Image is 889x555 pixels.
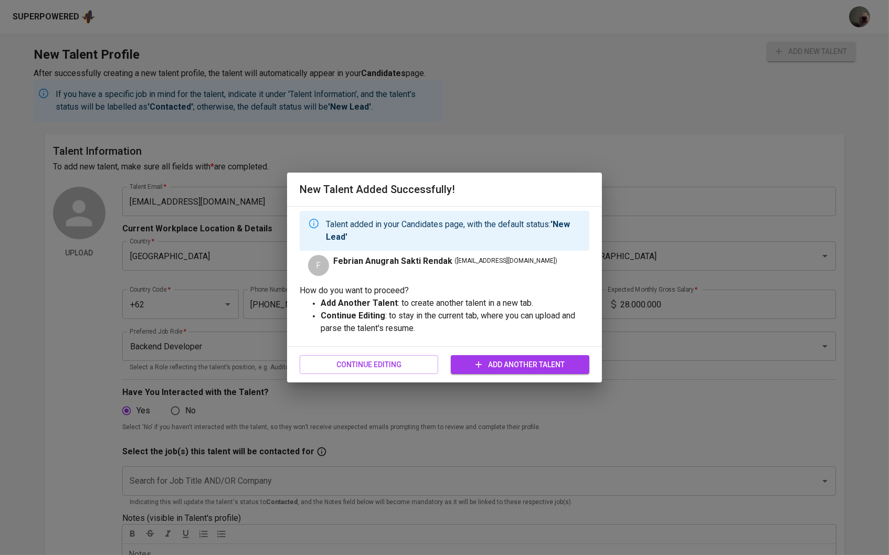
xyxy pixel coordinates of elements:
[300,181,589,198] h6: New Talent Added Successfully!
[300,284,589,297] p: How do you want to proceed?
[321,311,385,321] strong: Continue Editing
[326,218,581,243] p: Talent added in your Candidates page, with the default status:
[454,256,557,266] span: ( [EMAIL_ADDRESS][DOMAIN_NAME] )
[321,298,398,308] strong: Add Another Talent
[459,358,581,371] span: Add Another Talent
[321,309,589,335] p: : to stay in the current tab, where you can upload and parse the talent's resume.
[308,255,329,276] div: F
[321,297,589,309] p: : to create another talent in a new tab.
[326,219,570,242] strong: 'New Lead'
[333,255,452,268] span: Febrian Anugrah Sakti Rendak
[300,355,438,375] button: Continue Editing
[451,355,589,375] button: Add Another Talent
[308,358,430,371] span: Continue Editing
